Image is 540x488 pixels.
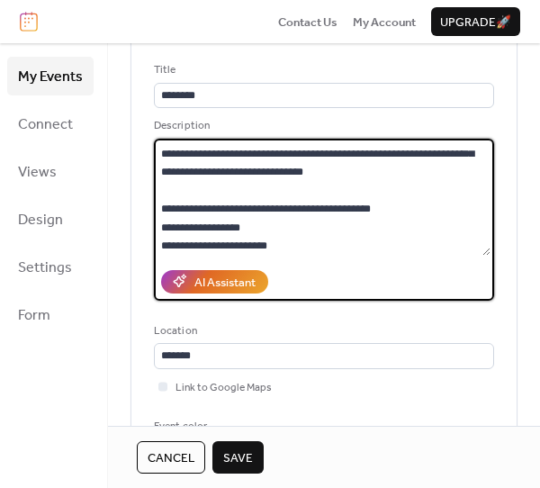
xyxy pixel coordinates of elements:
[175,379,272,397] span: Link to Google Maps
[20,12,38,32] img: logo
[7,104,94,143] a: Connect
[431,7,520,36] button: Upgrade🚀
[18,63,83,91] span: My Events
[212,441,264,474] button: Save
[18,254,72,282] span: Settings
[278,14,337,32] span: Contact Us
[154,322,490,340] div: Location
[18,206,63,234] span: Design
[440,14,511,32] span: Upgrade 🚀
[7,200,94,239] a: Design
[7,295,94,334] a: Form
[154,418,286,436] div: Event color
[353,13,416,31] a: My Account
[7,152,94,191] a: Views
[223,449,253,467] span: Save
[154,117,490,135] div: Description
[148,449,194,467] span: Cancel
[353,14,416,32] span: My Account
[154,31,231,49] span: Event details
[7,57,94,95] a: My Events
[18,302,50,330] span: Form
[7,248,94,286] a: Settings
[278,13,337,31] a: Contact Us
[194,274,256,292] div: AI Assistant
[18,111,73,139] span: Connect
[154,61,490,79] div: Title
[137,441,205,474] button: Cancel
[18,158,57,186] span: Views
[161,270,268,294] button: AI Assistant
